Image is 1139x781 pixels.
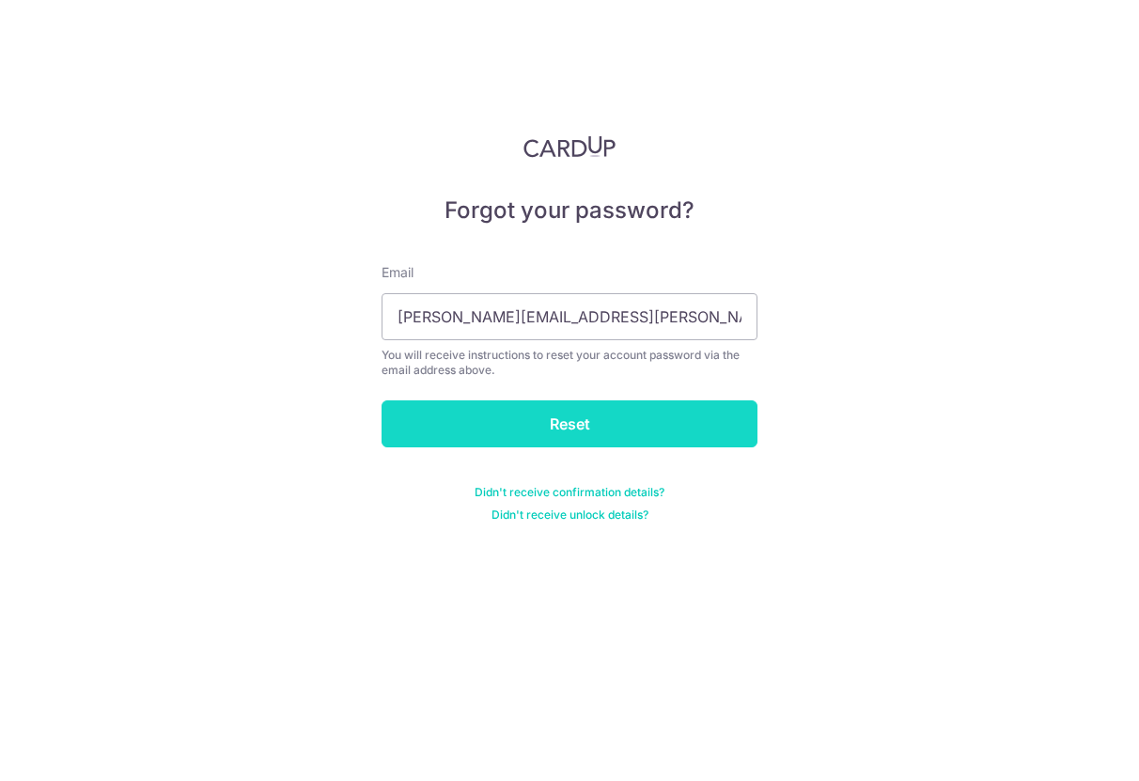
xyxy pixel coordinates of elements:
input: Enter your Email [382,293,757,340]
h5: Forgot your password? [382,195,757,226]
img: CardUp Logo [523,135,616,158]
label: Email [382,263,413,282]
input: Reset [382,400,757,447]
a: Didn't receive unlock details? [491,508,648,523]
a: Didn't receive confirmation details? [475,485,664,500]
div: You will receive instructions to reset your account password via the email address above. [382,348,757,378]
